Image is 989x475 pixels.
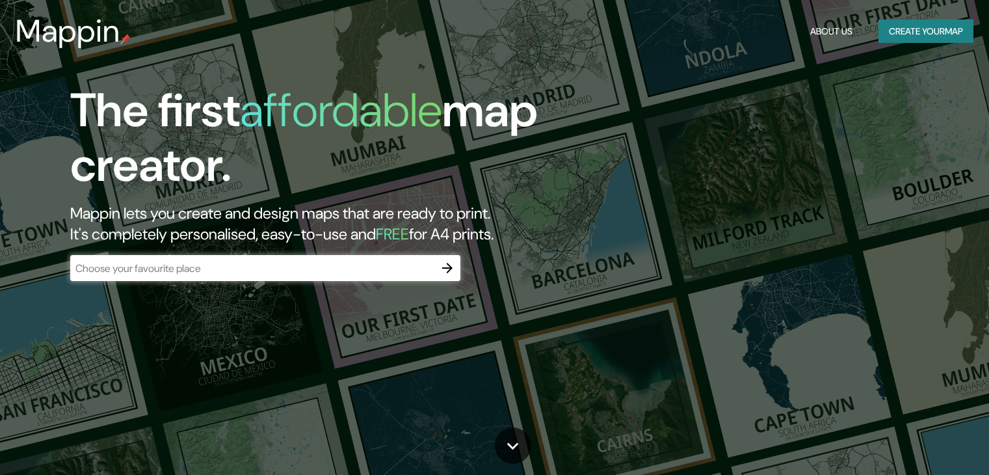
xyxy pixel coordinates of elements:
img: mappin-pin [120,34,131,44]
h1: The first map creator. [70,83,565,203]
h5: FREE [376,224,409,244]
button: About Us [805,20,858,44]
button: Create yourmap [878,20,973,44]
input: Choose your favourite place [70,261,434,276]
h1: affordable [240,80,442,141]
iframe: Help widget launcher [873,424,975,461]
h3: Mappin [16,13,120,49]
h2: Mappin lets you create and design maps that are ready to print. It's completely personalised, eas... [70,203,565,245]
